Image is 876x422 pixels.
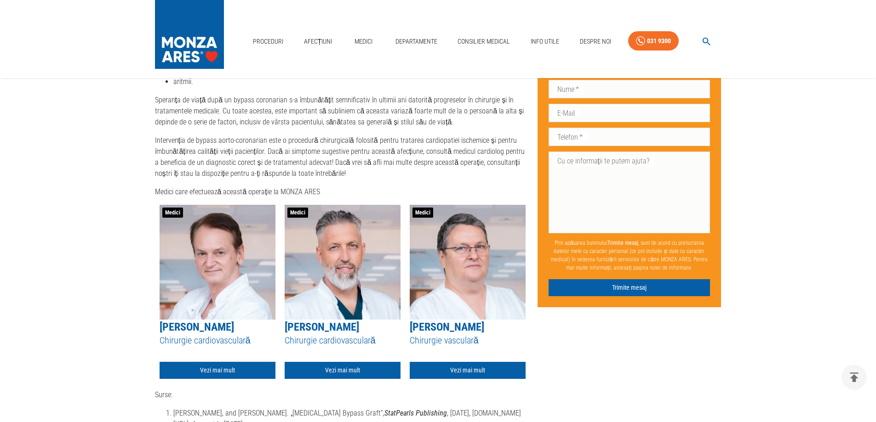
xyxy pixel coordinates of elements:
p: Surse: [155,389,530,400]
h5: Chirurgie cardiovasculară [160,334,275,347]
p: Prin apăsarea butonului , sunt de acord cu prelucrarea datelor mele cu caracter personal (ce pot ... [549,235,710,276]
a: [PERSON_NAME] [160,321,234,333]
em: StatPearls Publishing [384,409,447,417]
button: delete [842,365,867,390]
li: aritmii. [173,76,530,87]
a: [PERSON_NAME] [285,321,359,333]
a: Proceduri [249,32,287,51]
b: Trimite mesaj [607,240,638,246]
div: 031 9300 [647,35,671,47]
span: Medici [412,208,433,218]
a: Vezi mai mult [285,362,401,379]
p: Speranța de viață după un bypass coronarian s-a îmbunătățit semnificativ în ultimii ani datorită ... [155,95,530,128]
p: Intervenția de bypass aorto-coronarian este o procedură chirurgicală folosită pentru tratarea car... [155,135,530,179]
a: Info Utile [527,32,563,51]
a: Afecțiuni [300,32,336,51]
h5: Chirurgie vasculară [410,334,526,347]
a: 031 9300 [628,31,679,51]
button: Trimite mesaj [549,279,710,296]
h5: Chirurgie cardiovasculară [285,334,401,347]
a: Medici [349,32,378,51]
a: Vezi mai mult [410,362,526,379]
span: Medici [162,208,183,218]
a: Consilier Medical [454,32,514,51]
a: [PERSON_NAME] [410,321,484,333]
span: Medici [287,208,308,218]
p: Medici care efectuează această operație la MONZA ARES [155,186,530,197]
a: Despre Noi [576,32,615,51]
a: Vezi mai mult [160,362,275,379]
a: Departamente [392,32,441,51]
